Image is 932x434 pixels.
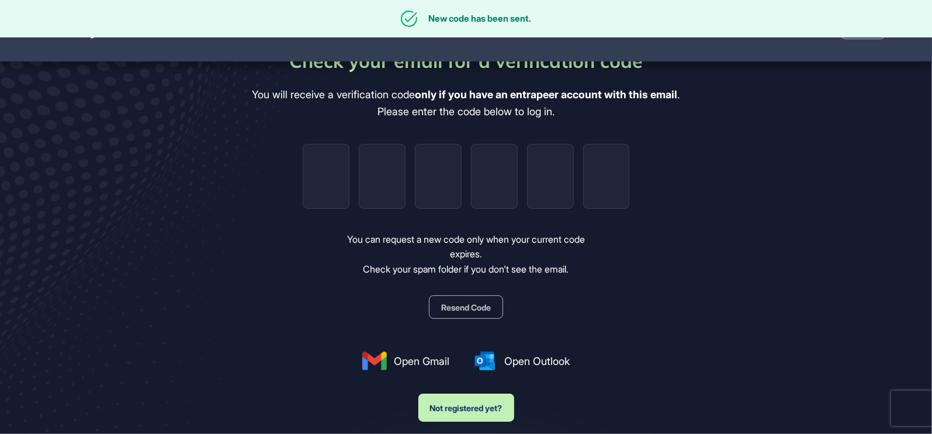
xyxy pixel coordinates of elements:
a: Open Gmail [362,352,449,370]
div: You will receive a verification code . Please enter the code below to log in. [252,87,680,120]
a: Open Outlook [473,352,570,370]
div: New code has been sent. [429,13,532,24]
div: You can request a new code only when your current code expires. Check your spam folder if you don... [331,232,601,277]
span: Open Outlook [504,353,570,369]
button: Not registered yet? [418,394,514,422]
button: Resend Code [429,295,503,319]
a: Not registered yet? [418,382,514,422]
b: only if you have an entrapeer account with this email [415,88,678,101]
span: Open Gmail [394,353,449,369]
